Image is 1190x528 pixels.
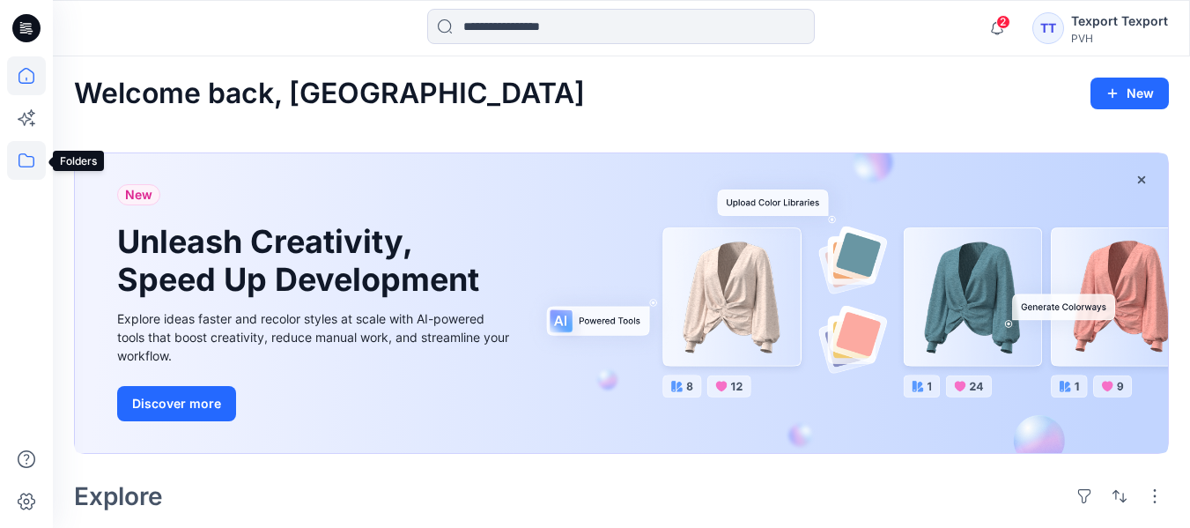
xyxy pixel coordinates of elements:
[996,15,1010,29] span: 2
[1071,11,1168,32] div: Texport Texport
[74,78,585,110] h2: Welcome back, [GEOGRAPHIC_DATA]
[117,386,236,421] button: Discover more
[74,482,163,510] h2: Explore
[117,223,487,299] h1: Unleash Creativity, Speed Up Development
[117,386,514,421] a: Discover more
[1071,32,1168,45] div: PVH
[125,184,152,205] span: New
[117,309,514,365] div: Explore ideas faster and recolor styles at scale with AI-powered tools that boost creativity, red...
[1090,78,1169,109] button: New
[1032,12,1064,44] div: TT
